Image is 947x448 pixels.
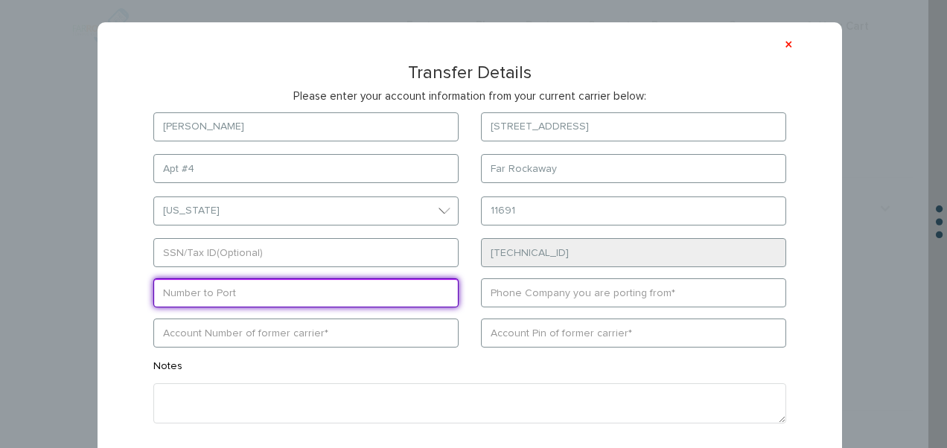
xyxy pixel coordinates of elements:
input: Account Number of former carrier* [153,319,459,348]
input: Address Line 1 [481,112,786,141]
input: Account Pin of former carrier* [481,319,786,348]
input: Number to Port [153,278,459,307]
h3: Transfer Details [131,63,809,83]
input: Zip [481,196,786,225]
p: Please enter your account information from your current carrier below: [131,89,809,104]
input: City [481,154,786,183]
input: Authorized Name [153,112,459,141]
input: Address Line 2 [153,154,459,183]
input: SSN/Tax ID(Optional) [153,238,459,267]
button: × [785,37,793,53]
input: SIM Card Number [481,238,786,267]
label: Notes [153,359,182,380]
input: Phone Company you are porting from* [481,278,786,307]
